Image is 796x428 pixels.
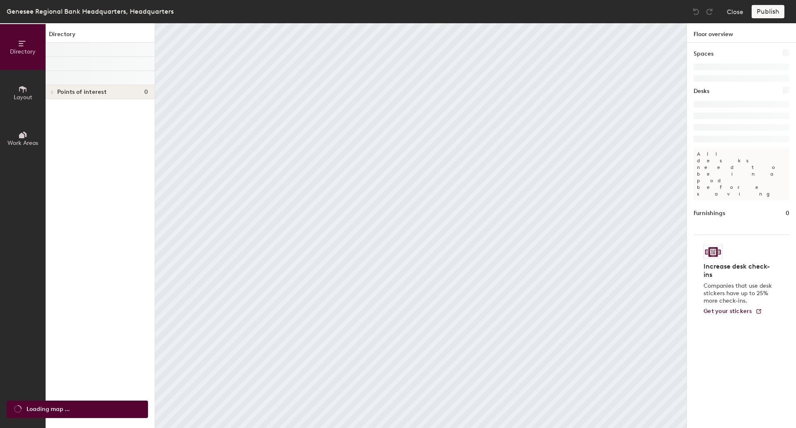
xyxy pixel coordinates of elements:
span: 0 [144,89,148,95]
canvas: Map [155,23,687,428]
span: Points of interest [57,89,107,95]
h1: Directory [46,30,155,43]
p: All desks need to be in a pod before saving [694,147,789,201]
span: Work Areas [7,139,38,147]
h1: Floor overview [687,23,796,43]
h1: Spaces [694,49,713,59]
h1: Furnishings [694,209,725,218]
a: Get your stickers [704,308,762,315]
span: Layout [14,94,32,101]
img: Undo [692,7,700,16]
div: Genesee Regional Bank Headquarters, Headquarters [7,6,174,17]
h1: Desks [694,87,709,96]
h1: 0 [786,209,789,218]
h4: Increase desk check-ins [704,262,774,279]
span: Loading map ... [27,405,70,414]
button: Close [727,5,743,18]
img: Redo [705,7,713,16]
p: Companies that use desk stickers have up to 25% more check-ins. [704,282,774,305]
span: Get your stickers [704,308,752,315]
span: Directory [10,48,36,55]
img: Sticker logo [704,245,723,259]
